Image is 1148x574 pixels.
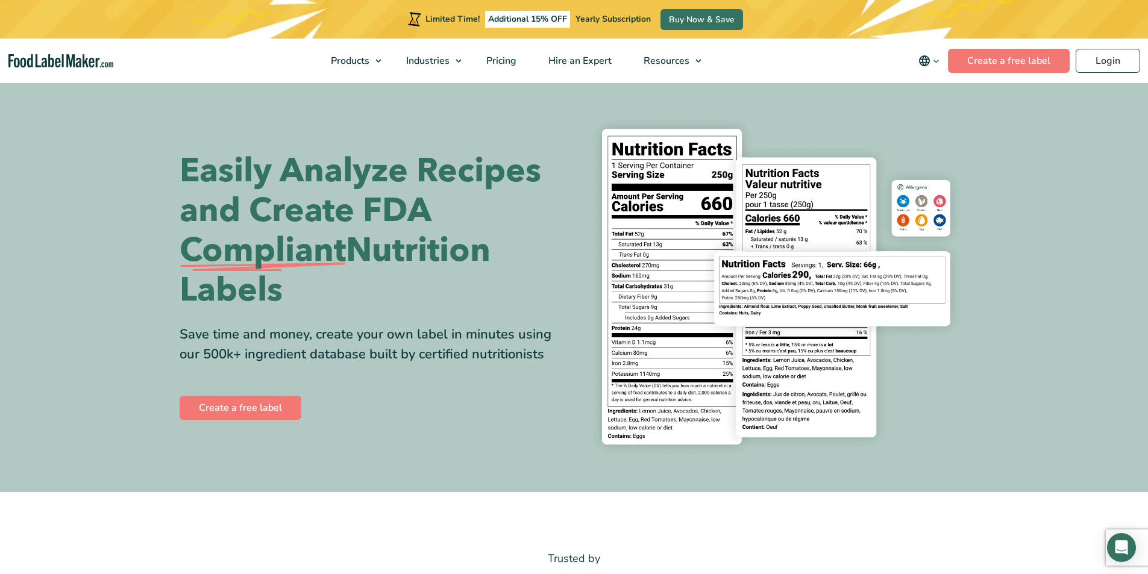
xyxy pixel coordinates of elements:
[948,49,1070,73] a: Create a free label
[545,54,613,67] span: Hire an Expert
[180,550,969,567] p: Trusted by
[640,54,691,67] span: Resources
[315,39,387,83] a: Products
[1076,49,1140,73] a: Login
[483,54,518,67] span: Pricing
[180,231,346,270] span: Compliant
[180,151,565,310] h1: Easily Analyze Recipes and Create FDA Nutrition Labels
[660,9,743,30] a: Buy Now & Save
[391,39,468,83] a: Industries
[425,13,480,25] span: Limited Time!
[576,13,651,25] span: Yearly Subscription
[485,11,570,28] span: Additional 15% OFF
[180,396,301,420] a: Create a free label
[533,39,625,83] a: Hire an Expert
[1107,533,1136,562] div: Open Intercom Messenger
[403,54,451,67] span: Industries
[471,39,530,83] a: Pricing
[628,39,707,83] a: Resources
[180,325,565,364] div: Save time and money, create your own label in minutes using our 500k+ ingredient database built b...
[327,54,371,67] span: Products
